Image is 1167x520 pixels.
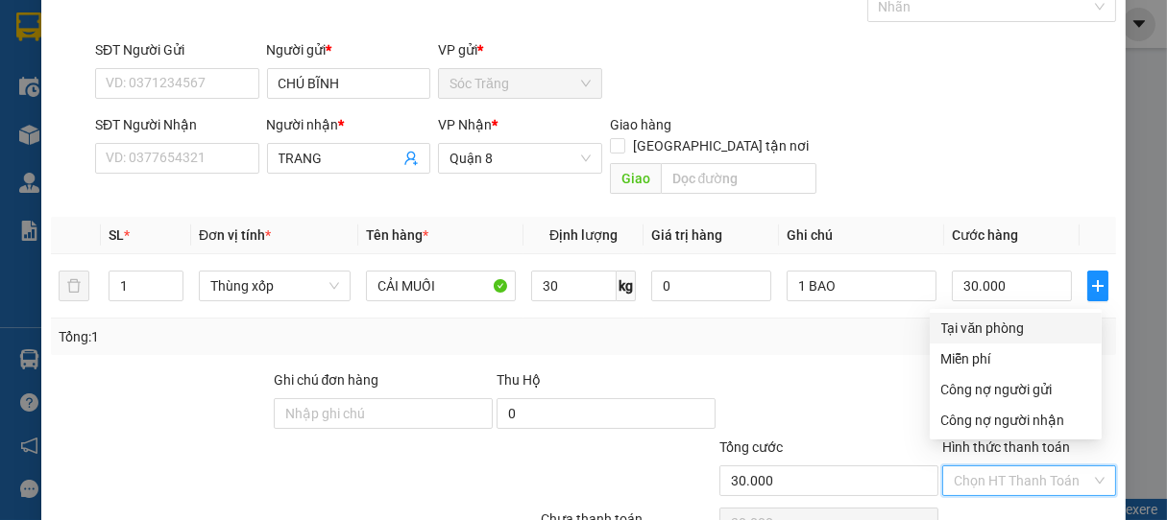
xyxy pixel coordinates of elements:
[610,163,661,194] span: Giao
[59,271,89,301] button: delete
[109,227,124,243] span: SL
[199,227,271,243] span: Đơn vị tính
[942,439,1070,455] label: Hình thức thanh toán
[1088,278,1108,294] span: plus
[719,439,783,455] span: Tổng cước
[95,114,259,135] div: SĐT Người Nhận
[366,227,428,243] span: Tên hàng
[133,104,255,125] li: VP Quận 8
[930,374,1102,405] div: Cước gửi hàng sẽ được ghi vào công nợ của người gửi
[941,379,1090,400] div: Công nợ người gửi
[651,271,771,301] input: 0
[617,271,636,301] span: kg
[651,227,722,243] span: Giá trị hàng
[133,129,146,142] span: environment
[450,144,591,173] span: Quận 8
[1087,271,1109,301] button: plus
[366,271,516,301] input: VD: Bàn, Ghế
[274,372,379,388] label: Ghi chú đơn hàng
[210,272,339,300] span: Thùng xốp
[267,39,431,60] div: Người gửi
[450,69,591,98] span: Sóc Trăng
[438,117,492,132] span: VP Nhận
[549,227,618,243] span: Định lượng
[941,410,1090,431] div: Công nợ người nhận
[10,10,77,77] img: logo.jpg
[787,271,936,301] input: Ghi Chú
[610,117,671,132] span: Giao hàng
[661,163,816,194] input: Dọc đường
[59,326,452,347] div: Tổng: 1
[403,151,419,166] span: user-add
[952,227,1018,243] span: Cước hàng
[941,348,1090,369] div: Miễn phí
[779,217,944,254] th: Ghi chú
[10,129,23,142] span: environment
[497,372,541,388] span: Thu Hộ
[625,135,816,156] span: [GEOGRAPHIC_DATA] tận nơi
[95,39,259,60] div: SĐT Người Gửi
[941,318,1090,339] div: Tại văn phòng
[10,104,133,125] li: VP Sóc Trăng
[930,405,1102,436] div: Cước gửi hàng sẽ được ghi vào công nợ của người nhận
[438,39,602,60] div: VP gửi
[267,114,431,135] div: Người nhận
[10,10,279,82] li: Vĩnh Thành (Sóc Trăng)
[274,398,493,429] input: Ghi chú đơn hàng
